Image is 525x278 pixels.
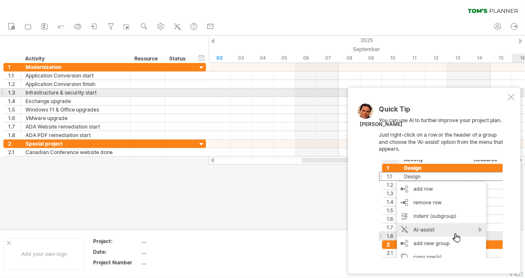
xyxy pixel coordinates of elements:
div: Date: [93,248,140,255]
div: 1.2 [8,80,21,88]
div: Monday, 15 September 2025 [491,54,512,63]
div: Status [169,54,188,63]
div: Friday, 12 September 2025 [426,54,447,63]
div: Activity [25,54,125,63]
div: Tuesday, 9 September 2025 [360,54,382,63]
div: 1 [8,63,21,71]
div: Saturday, 13 September 2025 [447,54,469,63]
div: Application Conversion start [26,72,126,80]
div: .... [142,259,213,266]
div: 1.8 [8,131,21,139]
div: 1.3 [8,89,21,97]
div: Exchange upgrade [26,97,126,105]
div: Sunday, 14 September 2025 [469,54,491,63]
div: Project Number [93,259,140,266]
div: Monday, 8 September 2025 [339,54,360,63]
div: Thursday, 4 September 2025 [252,54,274,63]
div: Modernization [26,63,126,71]
div: Infrastructure & security start [26,89,126,97]
div: Thursday, 11 September 2025 [404,54,426,63]
div: Windows 11 & Office upgrades [26,106,126,114]
div: ADA PDF remediation start [26,131,126,139]
div: Application Conversion finish [26,80,126,88]
div: 2.1 [8,148,21,156]
div: 1.6 [8,114,21,122]
div: VMware upgrade [26,114,126,122]
div: Add your own logo [4,238,84,270]
div: .... [142,238,213,245]
div: Project: [93,238,140,245]
div: Saturday, 6 September 2025 [295,54,317,63]
div: Canadian Conference website done [26,148,126,156]
div: 2 [8,140,21,148]
div: Sunday, 7 September 2025 [317,54,339,63]
div: v 422 [510,271,524,278]
div: ADA Website remediation start [26,123,126,131]
div: [PERSON_NAME] [360,121,403,128]
div: Quick Tip [379,106,506,117]
div: Friday, 5 September 2025 [274,54,295,63]
div: 1.1 [8,72,21,80]
div: Tuesday, 2 September 2025 [209,54,230,63]
div: 1.5 [8,106,21,114]
div: You can use AI to further improve your project plan. Just right-click on a row or the header of a... [379,106,506,258]
div: Wednesday, 3 September 2025 [230,54,252,63]
div: Resource [134,54,160,63]
div: Special project [26,140,126,148]
div: .... [142,248,213,255]
div: 1.4 [8,97,21,105]
div: Wednesday, 10 September 2025 [382,54,404,63]
div: 1.7 [8,123,21,131]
